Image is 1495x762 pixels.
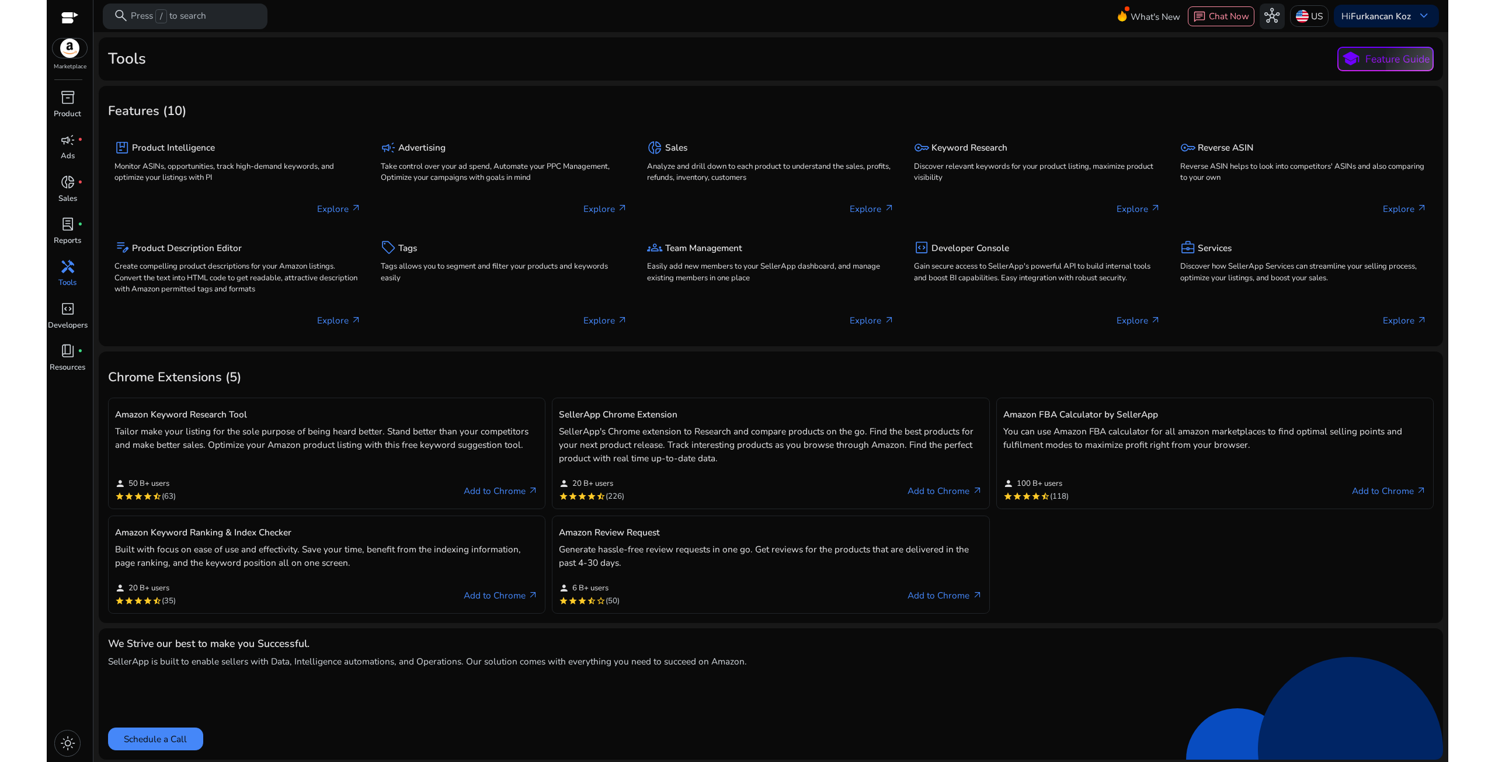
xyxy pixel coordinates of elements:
[1383,314,1427,327] p: Explore
[665,142,687,153] h5: Sales
[115,409,538,420] h5: Amazon Keyword Research Tool
[606,492,624,502] span: (226)
[559,542,982,569] p: Generate hassle-free review requests in one go. Get reviews for the products that are delivered i...
[131,9,206,23] p: Press to search
[114,140,130,155] span: package
[155,9,166,23] span: /
[48,320,88,332] p: Developers
[583,314,628,327] p: Explore
[1198,142,1253,153] h5: Reverse ASIN
[1180,261,1427,284] p: Discover how SellerApp Services can streamline your selling process, optimize your listings, and ...
[381,240,396,255] span: sell
[152,492,162,501] mat-icon: star_half
[114,240,130,255] span: edit_note
[47,299,88,341] a: code_blocksDevelopers
[587,596,596,606] mat-icon: star_half
[381,161,628,185] p: Take control over your ad spend, Automate your PPC Management, Optimize your campaigns with goals...
[108,638,771,650] h4: We Strive our best to make you Successful.
[78,180,83,185] span: fiber_manual_record
[108,370,241,385] h3: Chrome Extensions (5)
[528,590,538,601] span: arrow_outward
[1003,479,1014,489] mat-icon: person
[1417,203,1427,214] span: arrow_outward
[54,62,86,71] p: Marketplace
[1131,6,1180,27] span: What's New
[53,39,88,58] img: amazon.svg
[398,243,417,253] h5: Tags
[931,243,1009,253] h5: Developer Console
[58,193,77,205] p: Sales
[617,203,628,214] span: arrow_outward
[398,142,446,153] h5: Advertising
[559,583,569,594] mat-icon: person
[596,492,606,501] mat-icon: star_half
[464,483,538,499] a: Add to Chromearrow_outward
[132,142,215,153] h5: Product Intelligence
[115,527,538,538] h5: Amazon Keyword Ranking & Index Checker
[317,202,361,215] p: Explore
[1180,240,1195,255] span: business_center
[665,243,742,253] h5: Team Management
[972,486,983,496] span: arrow_outward
[914,140,929,155] span: key
[78,349,83,354] span: fiber_manual_record
[647,261,894,284] p: Easily add new members to your SellerApp dashboard, and manage existing members in one place
[528,486,538,496] span: arrow_outward
[114,161,361,185] p: Monitor ASINs, opportunities, track high-demand keywords, and optimize your listings with PI
[317,314,361,327] p: Explore
[115,479,126,489] mat-icon: person
[47,214,88,256] a: lab_profilefiber_manual_recordReports
[884,315,895,326] span: arrow_outward
[572,479,613,489] span: 20 B+ users
[1351,10,1411,22] b: Furkancan Koz
[60,217,75,232] span: lab_profile
[647,161,894,185] p: Analyze and drill down to each product to understand the sales, profits, refunds, inventory, cust...
[143,596,152,606] mat-icon: star
[108,728,203,751] button: Schedule a Call
[115,542,538,569] p: Built with focus on ease of use and effectivity. Save your time, benefit from the indexing inform...
[78,137,83,142] span: fiber_manual_record
[162,492,176,502] span: (63)
[1416,8,1431,23] span: keyboard_arrow_down
[381,261,628,284] p: Tags allows you to segment and filter your products and keywords easily
[1180,161,1427,185] p: Reverse ASIN helps to look into competitors' ASINs and also comparing to your own
[47,256,88,298] a: handymanTools
[1264,8,1280,23] span: hub
[464,588,538,603] a: Add to Chromearrow_outward
[1341,12,1411,20] p: Hi
[124,492,134,501] mat-icon: star
[1383,202,1427,215] p: Explore
[1416,486,1427,496] span: arrow_outward
[128,479,169,489] span: 50 B+ users
[1117,202,1161,215] p: Explore
[647,140,662,155] span: donut_small
[1193,11,1206,23] span: chat
[381,140,396,155] span: campaign
[559,479,569,489] mat-icon: person
[559,409,982,420] h5: SellerApp Chrome Extension
[115,492,124,501] mat-icon: star
[61,151,75,162] p: Ads
[1417,315,1427,326] span: arrow_outward
[113,8,128,23] span: search
[1003,409,1427,420] h5: Amazon FBA Calculator by SellerApp
[60,90,75,105] span: inventory_2
[914,261,1161,284] p: Gain secure access to SellerApp's powerful API to build internal tools and boost BI capabilities....
[559,492,568,501] mat-icon: star
[578,596,587,606] mat-icon: star
[908,483,982,499] a: Add to Chromearrow_outward
[115,596,124,606] mat-icon: star
[1003,492,1013,501] mat-icon: star
[1017,479,1062,489] span: 100 B+ users
[884,203,895,214] span: arrow_outward
[60,343,75,359] span: book_4
[1117,314,1161,327] p: Explore
[1013,492,1022,501] mat-icon: star
[143,492,152,501] mat-icon: star
[617,315,628,326] span: arrow_outward
[108,655,771,668] p: SellerApp is built to enable sellers with Data, Intelligence automations, and Operations. Our sol...
[931,142,1007,153] h5: Keyword Research
[1260,4,1285,29] button: hub
[134,596,143,606] mat-icon: star
[47,341,88,383] a: book_4fiber_manual_recordResources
